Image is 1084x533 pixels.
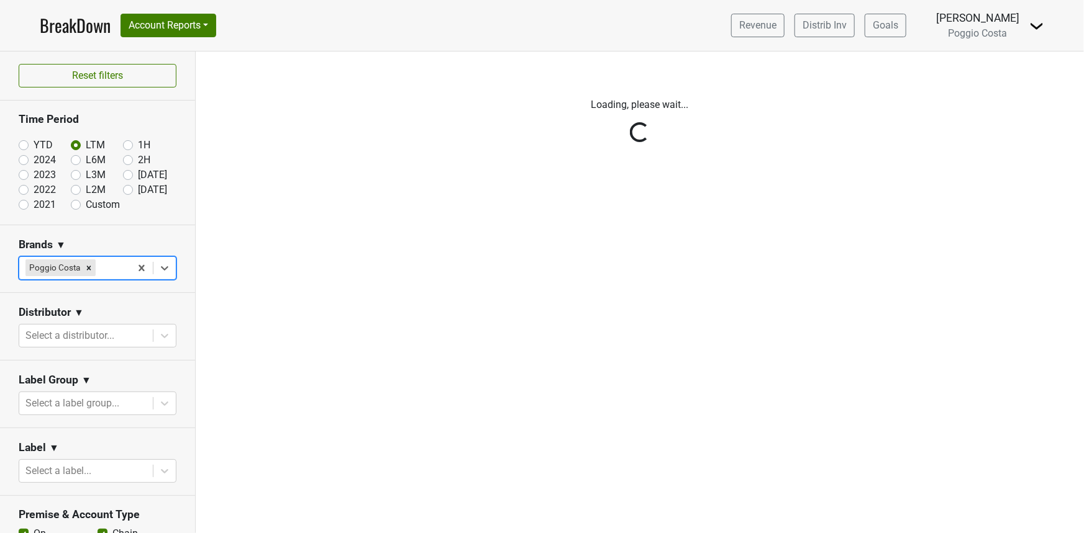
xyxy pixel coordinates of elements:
p: Loading, please wait... [295,97,985,112]
span: Poggio Costa [949,27,1008,39]
div: [PERSON_NAME] [936,10,1019,26]
button: Account Reports [121,14,216,37]
a: Goals [865,14,906,37]
a: BreakDown [40,12,111,38]
img: Dropdown Menu [1029,19,1044,34]
a: Revenue [731,14,785,37]
a: Distrib Inv [795,14,855,37]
